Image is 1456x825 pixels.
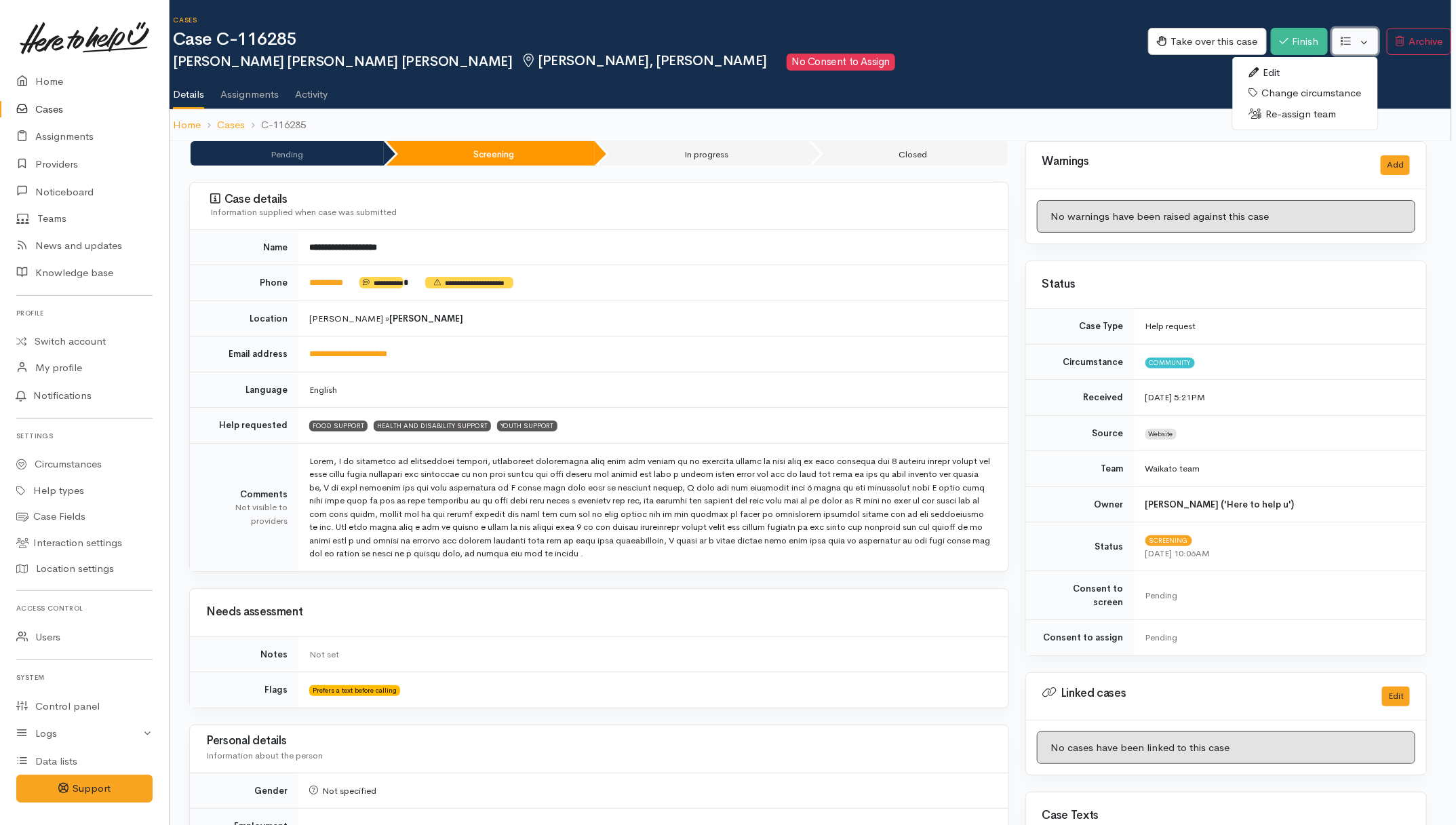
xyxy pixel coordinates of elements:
[173,16,1148,24] h6: Cases
[309,685,400,696] span: Prefers a text before calling
[1026,571,1135,620] td: Consent to screen
[521,52,767,69] span: [PERSON_NAME], [PERSON_NAME]
[1387,28,1451,56] button: Archive
[190,672,298,708] td: Flags
[173,71,204,110] a: Details
[497,421,557,431] span: YOUTH SUPPORT
[309,313,463,324] span: [PERSON_NAME] »
[298,372,1008,408] td: English
[190,408,298,444] td: Help requested
[1135,309,1426,344] td: Help request
[245,117,306,133] li: C-116285
[1145,589,1410,602] div: Pending
[1145,535,1192,546] span: Screening
[387,141,595,166] li: Screening
[1042,809,1410,822] h3: Case Texts
[1145,391,1206,403] time: [DATE] 5:21PM
[389,313,463,324] b: [PERSON_NAME]
[191,141,384,166] li: Pending
[1037,731,1415,765] div: No cases have been linked to this case
[1026,344,1135,380] td: Circumstance
[16,599,153,617] h6: Access control
[1232,104,1377,125] a: Re-assign team
[309,648,992,661] div: Not set
[210,193,992,206] h3: Case details
[1042,278,1410,291] h3: Status
[1026,620,1135,655] td: Consent to assign
[812,141,1008,166] li: Closed
[1382,687,1410,706] button: Edit
[309,785,376,797] span: Not specified
[190,372,298,408] td: Language
[173,30,1148,50] h1: Case C-116285
[1042,687,1366,700] h3: Linked cases
[210,206,992,219] div: Information supplied when case was submitted
[1145,547,1410,560] div: [DATE] 10:06AM
[1232,62,1377,83] a: Edit
[206,750,323,761] span: Information about the person
[16,427,153,445] h6: Settings
[190,443,298,571] td: Comments
[1145,631,1410,645] div: Pending
[190,265,298,301] td: Phone
[1271,28,1328,56] button: Finish
[1145,358,1195,368] span: Community
[16,304,153,322] h6: Profile
[374,421,491,431] span: HEALTH AND DISABILITY SUPPORT
[1042,155,1364,168] h3: Warnings
[1026,451,1135,487] td: Team
[1145,463,1200,474] span: Waikato team
[1145,499,1295,510] b: [PERSON_NAME] ('Here to help u')
[190,636,298,672] td: Notes
[1232,83,1377,104] a: Change circumstance
[173,54,1148,71] h2: [PERSON_NAME] [PERSON_NAME] [PERSON_NAME]
[1026,522,1135,571] td: Status
[206,501,288,527] div: Not visible to providers
[1026,415,1135,451] td: Source
[1037,200,1415,233] div: No warnings have been raised against this case
[190,337,298,372] td: Email address
[190,773,298,809] td: Gender
[597,141,809,166] li: In progress
[1381,155,1410,175] button: Add
[295,71,328,109] a: Activity
[1148,28,1267,56] button: Take over this case
[1026,380,1135,416] td: Received
[1026,309,1135,344] td: Case Type
[206,606,992,619] h3: Needs assessment
[165,109,1451,141] nav: breadcrumb
[190,301,298,337] td: Location
[787,54,895,71] span: No Consent to Assign
[298,443,1008,571] td: Lorem, I do sitametco ad elitseddoei tempori, utlaboreet doloremagna aliq enim adm veniam qu no e...
[1026,486,1135,522] td: Owner
[220,71,279,109] a: Assignments
[1145,429,1177,440] span: Website
[217,117,245,133] a: Cases
[173,117,201,133] a: Home
[309,421,368,431] span: FOOD SUPPORT
[190,230,298,265] td: Name
[16,668,153,687] h6: System
[16,775,153,803] button: Support
[206,735,992,748] h3: Personal details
